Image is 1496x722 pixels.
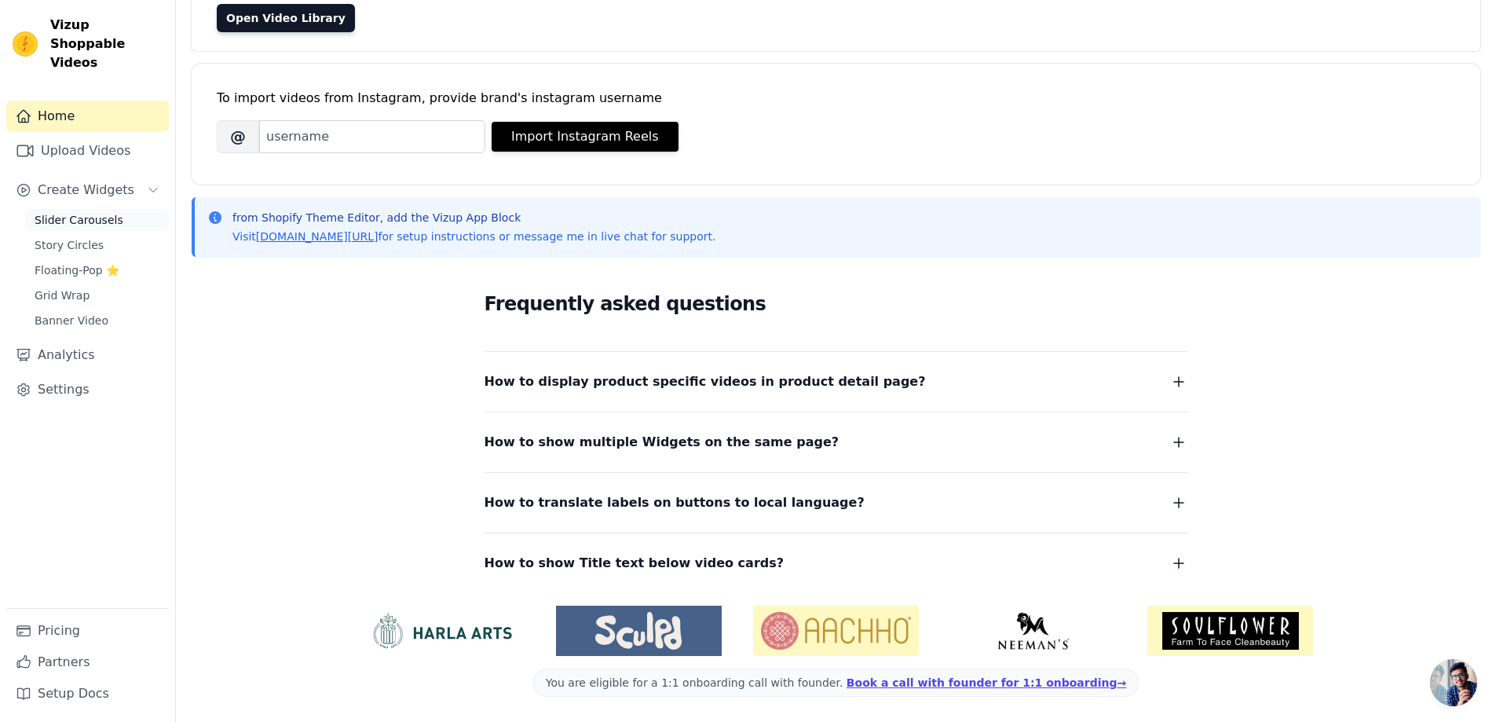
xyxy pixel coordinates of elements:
a: Home [6,101,169,132]
a: Book a call with founder for 1:1 onboarding [847,676,1126,689]
a: Slider Carousels [25,209,169,231]
h2: Frequently asked questions [485,288,1188,320]
a: Story Circles [25,234,169,256]
p: Visit for setup instructions or message me in live chat for support. [232,229,715,244]
span: @ [217,120,259,153]
button: Create Widgets [6,174,169,206]
button: How to translate labels on buttons to local language? [485,492,1188,514]
div: To import videos from Instagram, provide brand's instagram username [217,89,1455,108]
img: Sculpd US [556,612,722,650]
a: Banner Video [25,310,169,332]
span: How to show multiple Widgets on the same page? [485,431,839,453]
button: How to show Title text below video cards? [485,552,1188,574]
a: Open Video Library [217,4,355,32]
button: How to show multiple Widgets on the same page? [485,431,1188,453]
a: Partners [6,647,169,678]
span: Grid Wrap [35,288,90,303]
img: Soulflower [1147,606,1313,656]
a: [DOMAIN_NAME][URL] [256,230,379,243]
span: Floating-Pop ⭐ [35,262,119,278]
a: Grid Wrap [25,284,169,306]
img: HarlaArts [359,612,525,650]
p: from Shopify Theme Editor, add the Vizup App Block [232,210,715,225]
img: Aachho [753,606,919,656]
span: Create Widgets [38,181,134,200]
span: Vizup Shoppable Videos [50,16,163,72]
a: Upload Videos [6,135,169,167]
button: Import Instagram Reels [492,122,679,152]
span: Story Circles [35,237,104,253]
span: How to display product specific videos in product detail page? [485,371,926,393]
img: Vizup [13,31,38,57]
a: Floating-Pop ⭐ [25,259,169,281]
a: Settings [6,374,169,405]
a: Setup Docs [6,678,169,709]
button: How to display product specific videos in product detail page? [485,371,1188,393]
span: Slider Carousels [35,212,123,228]
a: Analytics [6,339,169,371]
img: Neeman's [950,612,1116,650]
a: Pricing [6,615,169,647]
span: How to translate labels on buttons to local language? [485,492,865,514]
input: username [259,120,485,153]
span: How to show Title text below video cards? [485,552,785,574]
a: Open chat [1430,659,1477,706]
span: Banner Video [35,313,108,328]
